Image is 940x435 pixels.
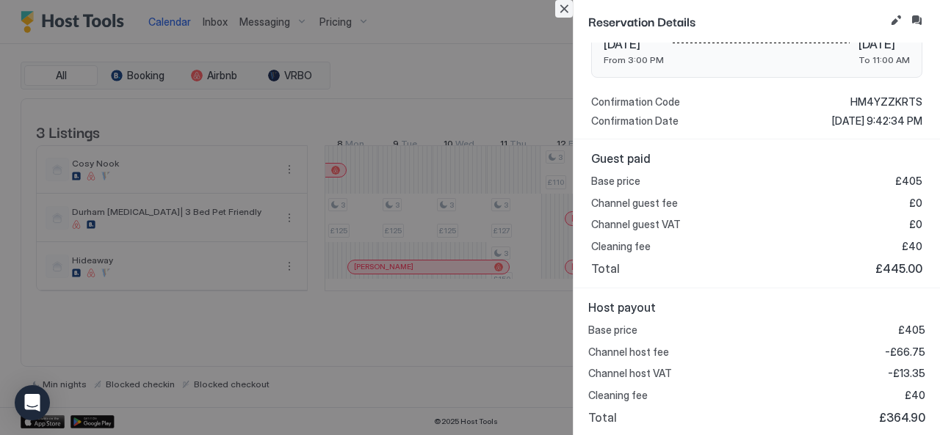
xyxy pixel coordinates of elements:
span: -£66.75 [885,346,925,359]
span: [DATE] [858,37,910,51]
span: £0 [909,218,922,231]
span: Channel guest fee [591,197,678,210]
span: Host payout [588,300,925,315]
span: £445.00 [875,261,922,276]
span: £0 [909,197,922,210]
span: Total [591,261,620,276]
span: Channel guest VAT [591,218,681,231]
div: Open Intercom Messenger [15,385,50,420]
span: Channel host fee [588,346,669,359]
span: Cleaning fee [591,240,651,253]
span: Base price [588,323,637,337]
span: Reservation Details [588,12,884,30]
span: Total [588,410,617,425]
button: Edit reservation [887,12,905,29]
span: £405 [898,323,925,337]
span: £40 [905,389,925,402]
span: [DATE] 9:42:34 PM [832,114,922,128]
span: [DATE] [604,37,664,51]
span: To 11:00 AM [858,54,910,65]
span: Guest paid [591,151,922,166]
span: HM4YZZKRTS [850,95,922,109]
span: Base price [591,175,640,188]
button: Inbox [908,12,925,29]
span: Confirmation Code [591,95,680,109]
span: £40 [902,240,922,253]
span: £364.90 [879,410,925,425]
span: Channel host VAT [588,367,672,380]
span: From 3:00 PM [604,54,664,65]
span: Confirmation Date [591,114,679,128]
span: -£13.35 [888,367,925,380]
span: £405 [895,175,922,188]
span: Cleaning fee [588,389,648,402]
